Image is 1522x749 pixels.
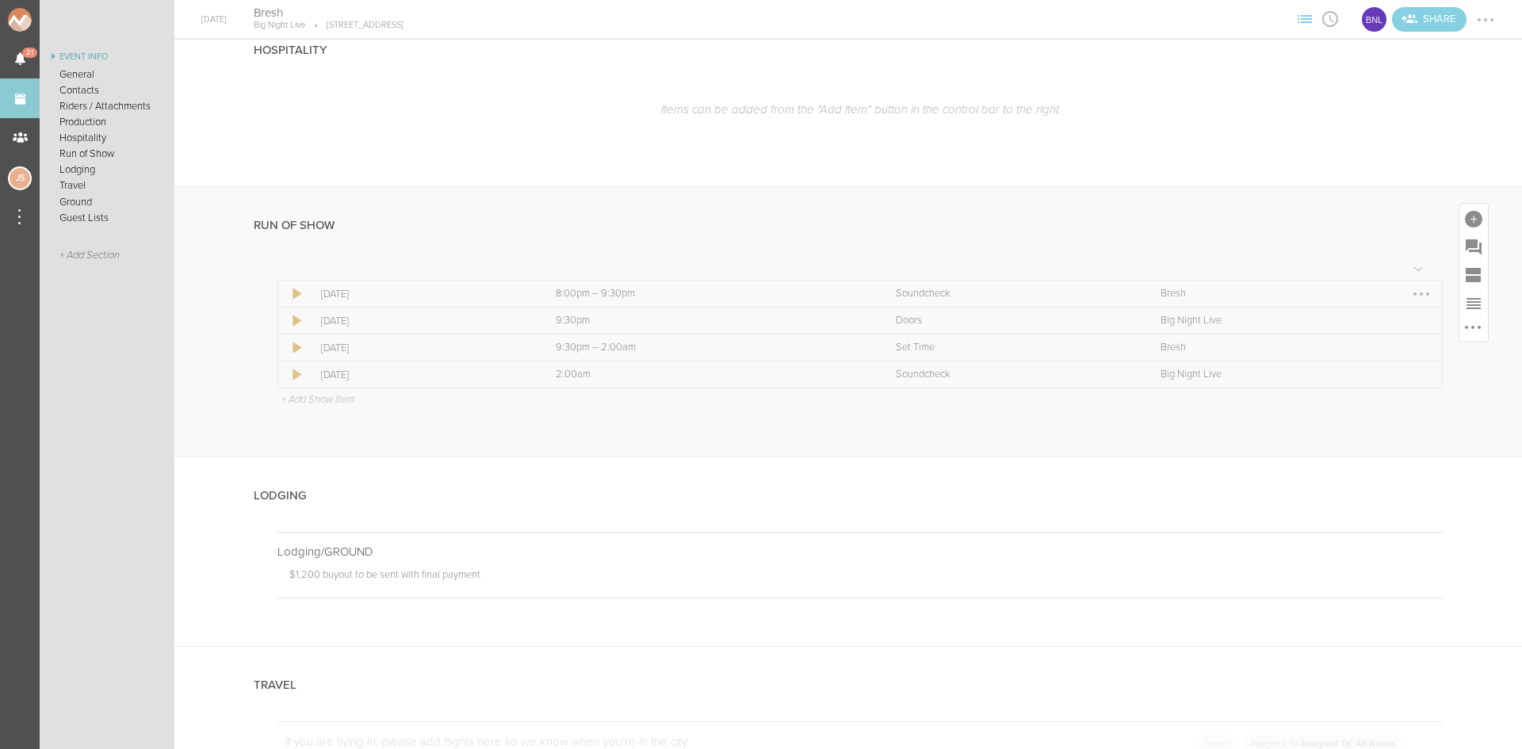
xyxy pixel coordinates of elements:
[40,130,174,146] a: Hospitality
[1392,7,1467,32] div: Share
[8,8,98,32] img: NOMAD
[1360,6,1388,33] div: Big Night Live
[40,194,174,210] a: Ground
[896,288,1126,300] p: Soundcheck
[321,342,521,354] p: [DATE]
[254,678,296,692] h4: Travel
[40,82,174,98] a: Contacts
[1317,13,1343,23] span: View Itinerary
[556,342,861,354] p: 9:30pm – 2:00am
[40,114,174,130] a: Production
[1360,6,1388,33] div: BNL
[1392,7,1467,32] a: Invite teams to the Event
[1459,318,1488,342] div: More Options
[321,288,521,300] p: [DATE]
[277,102,1443,117] p: Items can be added from the "Add Item" button in the control bar to the right
[8,166,32,190] div: Jessica Smith
[556,288,861,300] p: 8:00pm – 9:30pm
[254,489,307,503] h4: Lodging
[1459,261,1488,289] div: Add Section
[40,210,174,226] a: Guest Lists
[254,219,335,232] h4: Run of Show
[281,393,354,406] p: + Add Show Item
[896,315,1126,327] p: Doors
[321,315,521,327] p: [DATE]
[321,369,521,381] p: [DATE]
[40,162,174,178] a: Lodging
[1459,232,1488,261] div: Add Prompt
[22,48,37,58] span: 21
[277,545,1443,559] p: Lodging/GROUND
[40,48,174,67] a: Event Info
[40,98,174,114] a: Riders / Attachments
[305,20,403,31] p: [STREET_ADDRESS]
[1459,289,1488,318] div: Reorder Items in this Section
[254,6,403,21] h4: Bresh
[59,250,120,262] span: + Add Section
[1161,342,1410,354] p: Bresh
[1161,369,1410,381] p: Big Night Live
[1161,315,1410,327] p: Big Night Live
[254,20,305,31] p: Big Night Live
[1459,204,1488,232] div: Add Item
[1292,13,1317,23] span: View Sections
[896,369,1126,381] p: Soundcheck
[289,568,1443,586] p: $1,200 buyout to be sent with final payment
[40,178,174,193] a: Travel
[556,315,861,327] p: 9:30pm
[40,146,174,162] a: Run of Show
[1161,288,1410,300] p: Bresh
[896,342,1126,354] p: Set Time
[254,44,327,57] h4: Hospitality
[556,369,861,381] p: 2:00am
[40,67,174,82] a: General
